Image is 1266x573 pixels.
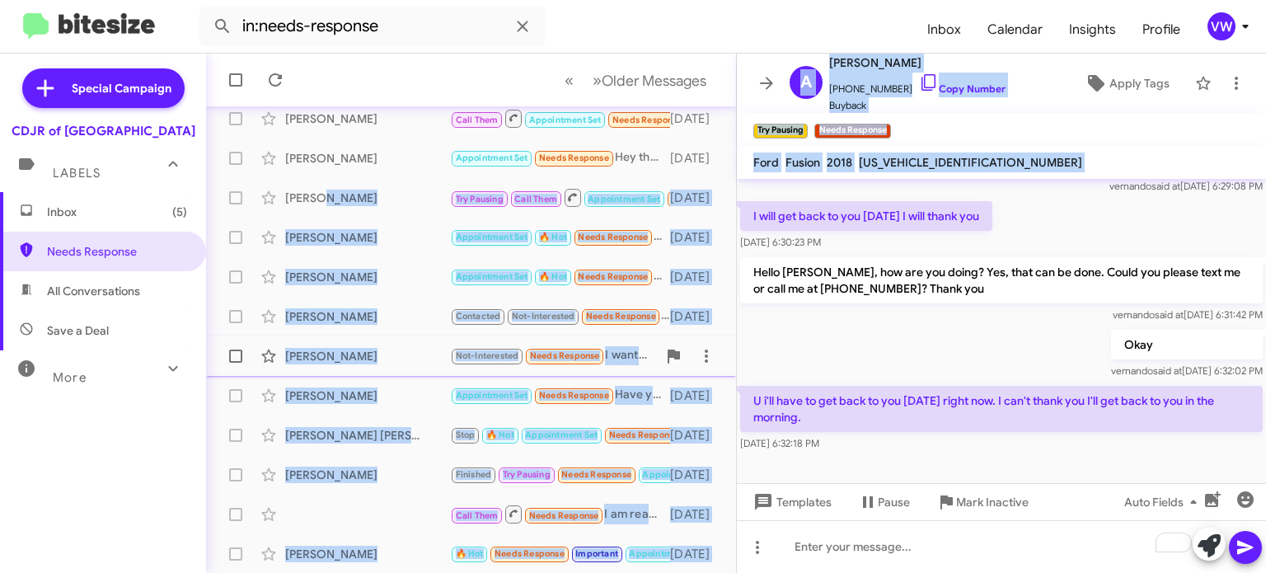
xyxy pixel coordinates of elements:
input: Search [199,7,546,46]
span: Appointment Set [642,469,715,480]
span: Save a Deal [47,322,109,339]
div: Inbound Call [450,108,670,129]
span: Templates [750,487,832,517]
span: A [800,69,812,96]
span: said at [1151,180,1180,192]
span: Appointment Set [529,115,602,125]
span: Inbox [47,204,187,220]
div: [DATE] [670,427,723,444]
div: [DATE] [670,308,723,325]
span: Ford [753,155,779,170]
a: Inbox [914,6,974,54]
span: Not-Interested [456,350,519,361]
span: vernando [DATE] 6:29:08 PM [1109,180,1263,192]
div: [DATE] [670,269,723,285]
div: [DATE] [670,546,723,562]
span: Apply Tags [1109,68,1170,98]
div: Any progress on the order? [450,544,670,563]
span: Try Pausing [456,194,504,204]
div: Yes [450,228,670,247]
span: Stop [456,430,476,440]
span: said at [1155,308,1184,321]
span: [DATE] 6:30:23 PM [740,236,821,248]
span: [PHONE_NUMBER] [829,73,1006,97]
a: Calendar [974,6,1056,54]
span: Try Pausing [503,469,551,480]
span: Needs Response [578,232,648,242]
div: On the way now but have to leave by 3 [450,425,670,444]
span: Pause [878,487,910,517]
span: Mark Inactive [956,487,1029,517]
span: Needs Response [578,271,648,282]
small: Try Pausing [753,124,808,139]
div: Have you anything new? Or a better deal? [450,386,670,405]
span: Appointment Set [588,194,660,204]
div: [PERSON_NAME] [285,387,450,404]
p: U i'll have to get back to you [DATE] right now. I can't thank you I'll get back to you in the mo... [740,386,1263,432]
button: Pause [845,487,923,517]
div: To enrich screen reader interactions, please activate Accessibility in Grammarly extension settings [737,520,1266,573]
div: vw [1207,12,1236,40]
div: Inbound Call [450,187,670,208]
span: vernando [DATE] 6:32:02 PM [1111,364,1263,377]
div: [PERSON_NAME] [285,467,450,483]
span: » [593,70,602,91]
small: Needs Response [814,124,890,139]
span: Needs Response [609,430,679,440]
span: Needs Response [561,469,631,480]
span: Appointment Set [456,153,528,163]
span: Important [575,548,618,559]
button: Auto Fields [1111,487,1217,517]
button: vw [1193,12,1248,40]
span: Needs Response [529,510,599,521]
span: Needs Response [539,153,609,163]
span: (5) [172,204,187,220]
div: [DATE] [670,229,723,246]
span: 🔥 Hot [539,271,567,282]
div: [DATE] [670,190,723,206]
nav: Page navigation example [556,63,716,97]
span: 🔥 Hot [456,548,484,559]
button: Apply Tags [1066,68,1187,98]
span: Finished [456,469,492,480]
span: Appointment Set [525,430,598,440]
p: Hello [PERSON_NAME], how are you doing? Yes, that can be done. Could you please text me or call m... [740,257,1263,303]
span: Profile [1129,6,1193,54]
div: [DATE] [670,467,723,483]
span: Appointment Set [629,548,701,559]
span: Fusion [785,155,820,170]
div: [DATE] [670,150,723,167]
div: [PERSON_NAME] [285,150,450,167]
span: Not-Interested [512,311,575,322]
a: Special Campaign [22,68,185,108]
div: This is not [PERSON_NAME] phone have a great day [450,307,670,326]
span: Appointment Set [456,390,528,401]
span: [US_VEHICLE_IDENTIFICATION_NUMBER] [859,155,1082,170]
div: [PERSON_NAME] [285,348,450,364]
span: vernando [DATE] 6:31:42 PM [1113,308,1263,321]
span: Needs Response [612,115,682,125]
div: [DATE] [670,506,723,523]
span: Call Them [456,510,499,521]
button: Next [583,63,716,97]
div: [DATE] [670,110,723,127]
span: [PERSON_NAME] [829,53,1006,73]
span: Call Them [514,194,557,204]
button: Mark Inactive [923,487,1042,517]
div: Hey there i told you to send the pics and info of the new scackpack sunroof you said you have and... [450,148,670,167]
a: Insights [1056,6,1129,54]
button: Previous [555,63,584,97]
div: [PERSON_NAME] [285,110,450,127]
div: Hi Verando, Everything's been great except for a small issue I detected with the car's air condit... [450,267,670,286]
div: [PERSON_NAME] [285,269,450,285]
span: 2018 [827,155,852,170]
p: I will get back to you [DATE] I will thank you [740,201,992,231]
div: [PERSON_NAME] [285,546,450,562]
span: Call Them [456,115,499,125]
span: All Conversations [47,283,140,299]
span: Buyback [829,97,1006,114]
div: I am reaching out for a buyer’s order on the 2025 Jeep Sahara 4xe [450,504,670,524]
